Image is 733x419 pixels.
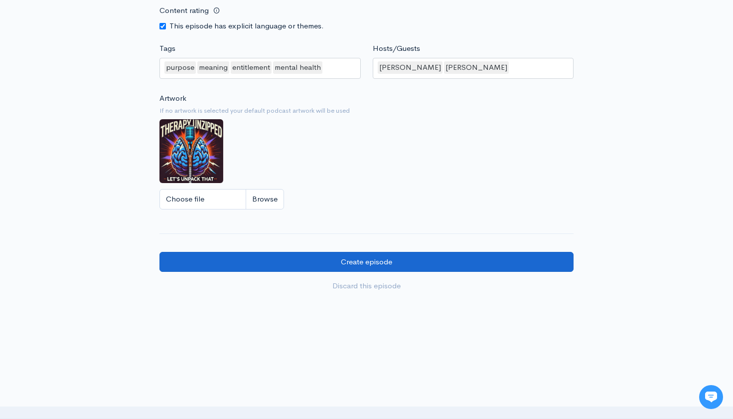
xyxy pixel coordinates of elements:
button: New conversation [8,76,191,97]
label: Hosts/Guests [373,43,420,54]
div: meaning [197,61,229,74]
div: purpose [164,61,196,74]
p: Find an answer quickly [6,116,193,128]
div: [PERSON_NAME] [378,61,442,74]
label: Tags [159,43,175,54]
input: Create episode [159,252,574,272]
a: Discard this episode [159,276,574,296]
label: Artwork [159,93,186,104]
div: mental health [273,61,322,74]
input: Search articles [21,133,185,153]
label: This episode has explicit language or themes. [169,20,324,32]
small: If no artwork is selected your default podcast artwork will be used [159,106,574,116]
label: Content rating [159,0,209,21]
div: entitlement [231,61,272,74]
iframe: gist-messenger-bubble-iframe [699,385,723,409]
span: New conversation [64,83,120,91]
div: [PERSON_NAME] [444,61,509,74]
